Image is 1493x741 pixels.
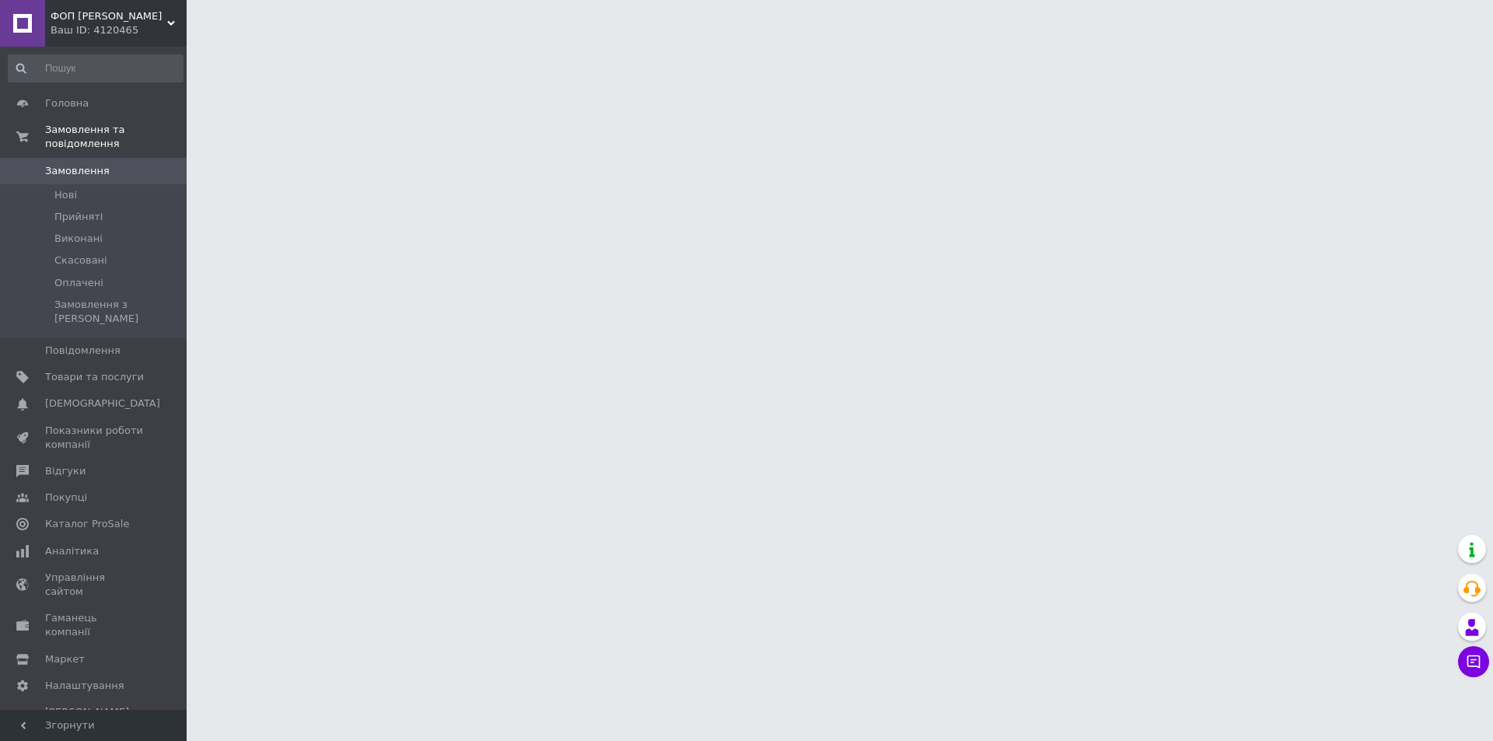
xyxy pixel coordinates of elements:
[45,164,110,178] span: Замовлення
[8,54,184,82] input: Пошук
[54,232,103,246] span: Виконані
[45,344,121,358] span: Повідомлення
[45,424,144,452] span: Показники роботи компанії
[54,188,77,202] span: Нові
[45,611,144,639] span: Гаманець компанії
[54,253,107,267] span: Скасовані
[45,464,86,478] span: Відгуки
[45,544,99,558] span: Аналітика
[51,23,187,37] div: Ваш ID: 4120465
[45,571,144,599] span: Управління сайтом
[54,298,182,326] span: Замовлення з [PERSON_NAME]
[54,210,103,224] span: Прийняті
[45,491,87,505] span: Покупці
[45,517,129,531] span: Каталог ProSale
[45,123,187,151] span: Замовлення та повідомлення
[54,276,103,290] span: Оплачені
[45,96,89,110] span: Головна
[45,652,85,666] span: Маркет
[45,397,160,411] span: [DEMOGRAPHIC_DATA]
[45,370,144,384] span: Товари та послуги
[45,679,124,693] span: Налаштування
[1458,646,1489,677] button: Чат з покупцем
[51,9,167,23] span: ФОП Онопрієнко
